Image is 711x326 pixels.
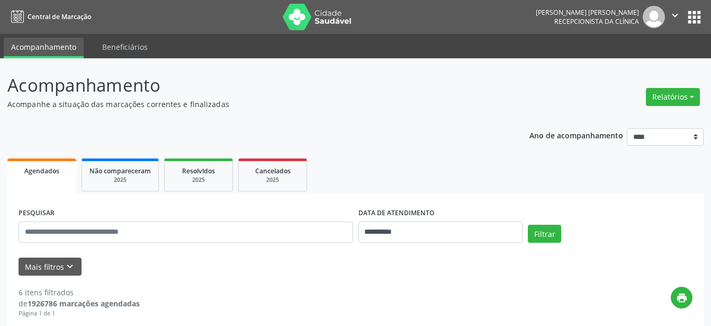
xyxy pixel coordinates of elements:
span: Resolvidos [182,166,215,175]
span: Central de Marcação [28,12,91,21]
button:  [665,6,685,28]
i: print [676,292,688,304]
button: Relatórios [646,88,700,106]
button: print [671,287,692,309]
i: keyboard_arrow_down [64,261,76,272]
img: img [643,6,665,28]
p: Acompanhe a situação das marcações correntes e finalizadas [7,99,495,110]
button: apps [685,8,704,27]
label: PESQUISAR [19,205,55,222]
p: Ano de acompanhamento [529,128,623,142]
div: 2025 [246,176,299,184]
div: Página 1 de 1 [19,309,140,318]
span: Cancelados [255,166,291,175]
div: 2025 [172,176,225,184]
span: Agendados [24,166,59,175]
button: Mais filtroskeyboard_arrow_down [19,258,82,276]
label: DATA DE ATENDIMENTO [358,205,435,222]
div: 6 itens filtrados [19,287,140,298]
i:  [669,10,681,21]
button: Filtrar [528,225,561,243]
a: Acompanhamento [4,38,84,58]
div: de [19,298,140,309]
div: [PERSON_NAME] [PERSON_NAME] [536,8,639,17]
div: 2025 [89,176,151,184]
a: Beneficiários [95,38,155,56]
span: Não compareceram [89,166,151,175]
strong: 1926786 marcações agendadas [28,298,140,309]
a: Central de Marcação [7,8,91,25]
span: Recepcionista da clínica [554,17,639,26]
p: Acompanhamento [7,72,495,99]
